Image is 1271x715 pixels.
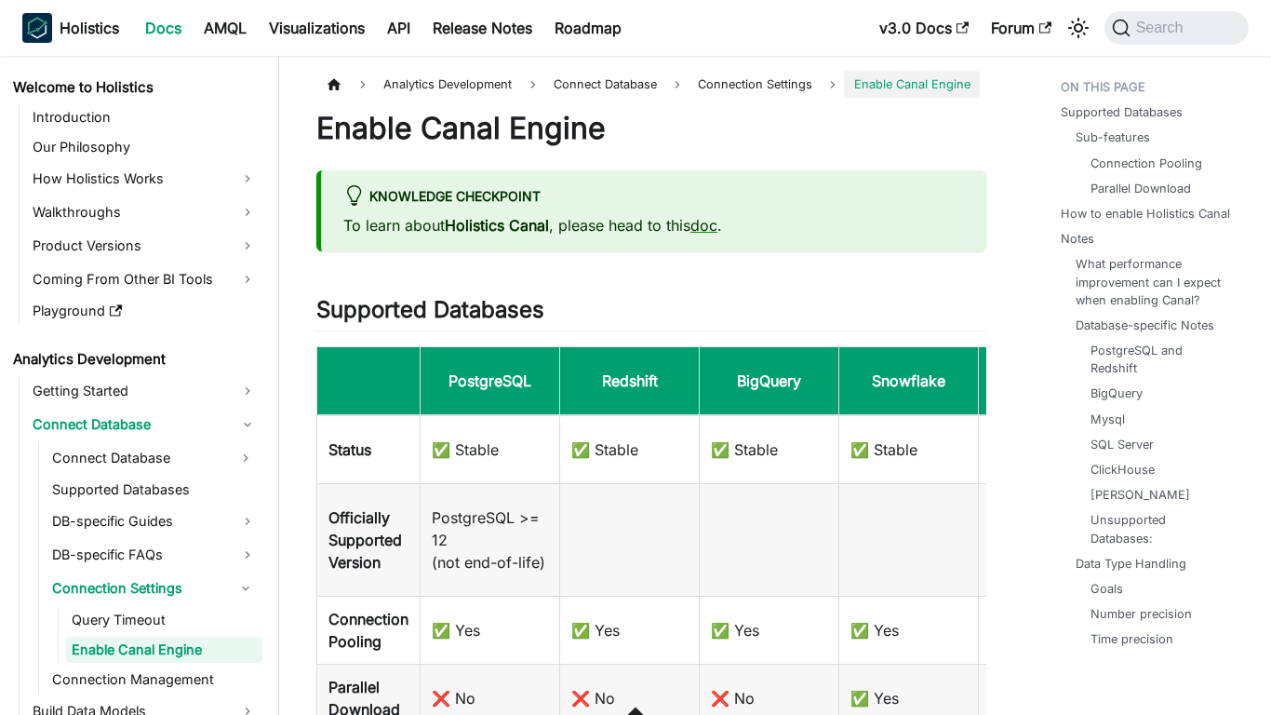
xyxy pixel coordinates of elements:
a: Connection Settings [689,71,822,98]
th: PostgreSQL [421,347,560,416]
td: ✅ Stable [839,415,979,484]
a: Our Philosophy [27,134,262,160]
span: Connection Settings [698,77,812,91]
a: Coming From Other BI Tools [27,264,262,294]
a: Notes [1061,230,1094,248]
a: SQL Server [1090,436,1154,453]
a: Connection Management [47,667,262,693]
a: Mysql [1090,411,1125,428]
button: Collapse sidebar category 'Connection Settings' [229,573,262,603]
a: Analytics Development [7,346,262,372]
a: Release Notes [421,13,543,43]
a: Connection Settings [47,573,229,603]
span: Analytics Development [374,71,521,98]
a: How Holistics Works [27,164,262,194]
a: Walkthroughs [27,197,262,227]
a: DB-specific Guides [47,506,262,536]
a: Database-specific Notes [1076,317,1214,334]
a: Visualizations [258,13,376,43]
button: Expand sidebar category 'Connect Database' [229,443,262,473]
td: Mysql 8.0, 8.4, 9.1 (not end-of-life) [979,484,1118,597]
a: Parallel Download [1090,180,1191,197]
strong: Holistics Canal [445,216,549,235]
button: Switch between dark and light mode (currently system mode) [1064,13,1093,43]
b: Connection Pooling [328,610,408,651]
a: Roadmap [543,13,633,43]
nav: Breadcrumbs [316,71,986,98]
a: How to enable Holistics Canal [1061,205,1230,223]
a: Forum [980,13,1063,43]
a: What performance improvement can I expect when enabling Canal? [1076,255,1235,309]
a: Query Timeout [66,607,262,633]
b: Holistics [60,17,119,39]
a: BigQuery [1090,384,1143,402]
a: Welcome to Holistics [7,74,262,101]
a: Unsupported Databases: [1090,511,1227,546]
span: Connect Database [544,71,666,98]
a: Playground [27,298,262,324]
a: [PERSON_NAME] [1090,486,1190,504]
th: BigQuery [700,347,839,416]
td: ️🆕 Beta [979,415,1118,484]
h1: Enable Canal Engine [316,110,986,147]
b: Status [328,440,371,459]
td: ✅ Yes [839,597,979,665]
a: Home page [316,71,352,98]
a: Time precision [1090,630,1173,648]
a: Getting Started [27,376,262,406]
a: Goals [1090,580,1123,598]
a: Supported Databases [1061,103,1183,121]
td: ✅ Yes [979,597,1118,665]
a: Docs [134,13,193,43]
td: ✅ Yes [421,597,560,665]
a: ClickHouse [1090,461,1155,479]
a: v3.0 Docs [868,13,980,43]
a: AMQL [193,13,258,43]
a: Sub-features [1076,128,1150,146]
a: Number precision [1090,605,1192,623]
a: API [376,13,421,43]
td: ✅ Stable [560,415,700,484]
button: Search (Command+K) [1104,11,1249,45]
img: Holistics [22,13,52,43]
td: ✅ Yes [700,597,839,665]
a: Enable Canal Engine [66,637,262,663]
th: Redshift [560,347,700,416]
a: HolisticsHolisticsHolistics [22,13,119,43]
span: Enable Canal Engine [844,71,979,98]
td: ✅ Stable [421,415,560,484]
td: ✅ Yes [560,597,700,665]
th: Snowflake [839,347,979,416]
h2: Supported Databases [316,296,986,331]
b: Officially Supported Version [328,508,402,572]
td: ✅ Stable [700,415,839,484]
a: Connect Database [47,443,229,473]
a: Connect Database [27,410,262,439]
a: DB-specific FAQs [47,540,262,570]
td: PostgreSQL >= 12 (not end-of-life) [421,484,560,597]
div: Knowledge Checkpoint [343,185,964,209]
a: Introduction [27,104,262,130]
span: Search [1131,20,1195,36]
th: Mysql [979,347,1118,416]
a: Data Type Handling [1076,555,1186,573]
p: To learn about , please head to this . [343,214,964,236]
a: PostgreSQL and Redshift [1090,342,1227,377]
a: Product Versions [27,231,262,261]
a: Supported Databases [47,477,262,503]
a: doc [690,216,717,235]
a: Connection Pooling [1090,155,1202,172]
